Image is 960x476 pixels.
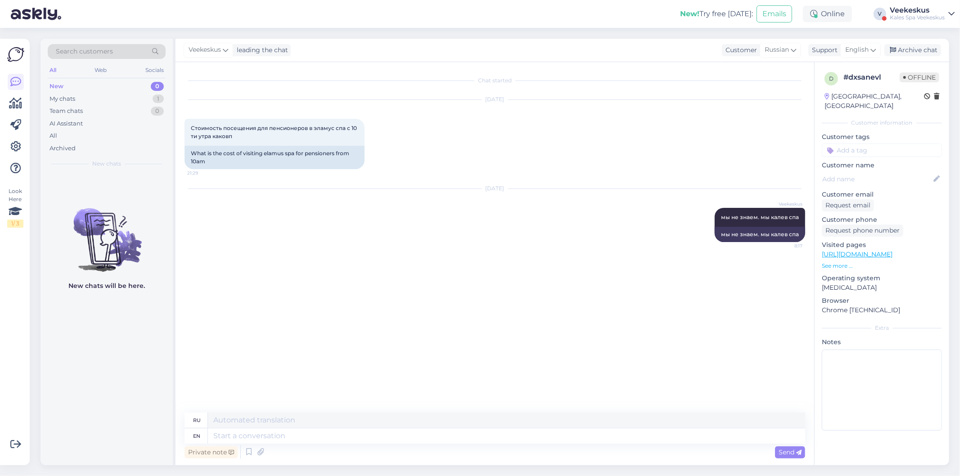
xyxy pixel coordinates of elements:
div: Archived [50,144,76,153]
div: Socials [144,64,166,76]
div: All [48,64,58,76]
div: 1 [153,94,164,103]
div: V [874,8,886,20]
div: Look Here [7,187,23,228]
div: Try free [DATE]: [680,9,753,19]
p: Customer email [822,190,942,199]
div: ru [193,413,201,428]
div: 0 [151,107,164,116]
div: Private note [185,446,238,458]
div: мы не знаем. мы калев спа [715,227,805,242]
span: Veekeskus [769,201,802,207]
img: No chats [41,192,173,273]
div: en [194,428,201,444]
div: [GEOGRAPHIC_DATA], [GEOGRAPHIC_DATA] [825,92,924,111]
span: Russian [765,45,789,55]
div: [DATE] [185,95,805,103]
a: [URL][DOMAIN_NAME] [822,250,892,258]
span: English [845,45,869,55]
div: 0 [151,82,164,91]
div: Customer [722,45,757,55]
p: New chats will be here. [68,281,145,291]
div: leading the chat [233,45,288,55]
p: Customer phone [822,215,942,225]
p: [MEDICAL_DATA] [822,283,942,292]
p: See more ... [822,262,942,270]
input: Add a tag [822,144,942,157]
div: Customer information [822,119,942,127]
p: Notes [822,337,942,347]
div: New [50,82,63,91]
div: What is the cost of visiting elamus spa for pensioners from 10am [185,146,365,169]
p: Operating system [822,274,942,283]
button: Emails [757,5,792,22]
div: Chat started [185,76,805,85]
span: 8:17 [769,242,802,249]
b: New! [680,9,699,18]
div: [DATE] [185,184,805,193]
div: Request email [822,199,874,211]
span: Search customers [56,47,113,56]
span: Send [779,448,802,456]
div: Team chats [50,107,83,116]
div: Web [93,64,109,76]
div: Kales Spa Veekeskus [890,14,945,21]
span: 21:29 [187,170,221,176]
span: Стоимость посещения для пенсионеров в эламус спа с 10 ти утра каковп [191,125,358,139]
span: New chats [92,160,121,168]
div: Support [808,45,838,55]
div: Online [803,6,852,22]
input: Add name [822,174,932,184]
p: Customer tags [822,132,942,142]
div: Request phone number [822,225,903,237]
p: Browser [822,296,942,305]
p: Visited pages [822,240,942,250]
span: d [829,75,834,82]
a: VeekeskusKales Spa Veekeskus [890,7,955,21]
p: Chrome [TECHNICAL_ID] [822,305,942,315]
div: Archive chat [884,44,941,56]
div: Veekeskus [890,7,945,14]
span: Offline [900,72,939,82]
div: # dxsanevl [843,72,900,83]
img: Askly Logo [7,46,24,63]
div: 1 / 3 [7,220,23,228]
span: мы не знаем. мы калев спа [721,214,799,220]
p: Customer name [822,161,942,170]
div: AI Assistant [50,119,83,128]
div: Extra [822,324,942,332]
span: Veekeskus [189,45,221,55]
div: All [50,131,57,140]
div: My chats [50,94,75,103]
